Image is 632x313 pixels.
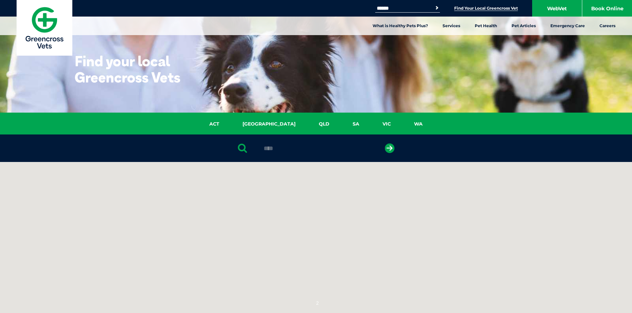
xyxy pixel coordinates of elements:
a: Pet Health [467,17,504,35]
button: Search [434,5,440,11]
a: Careers [592,17,623,35]
a: Find Your Local Greencross Vet [454,6,518,11]
h1: Find your local Greencross Vets [75,53,206,85]
a: [GEOGRAPHIC_DATA] [231,120,307,128]
a: ACT [198,120,231,128]
a: What is Healthy Pets Plus? [365,17,435,35]
a: Emergency Care [543,17,592,35]
a: VIC [371,120,402,128]
a: Pet Articles [504,17,543,35]
a: SA [341,120,371,128]
a: WA [402,120,434,128]
a: Services [435,17,467,35]
a: QLD [307,120,341,128]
